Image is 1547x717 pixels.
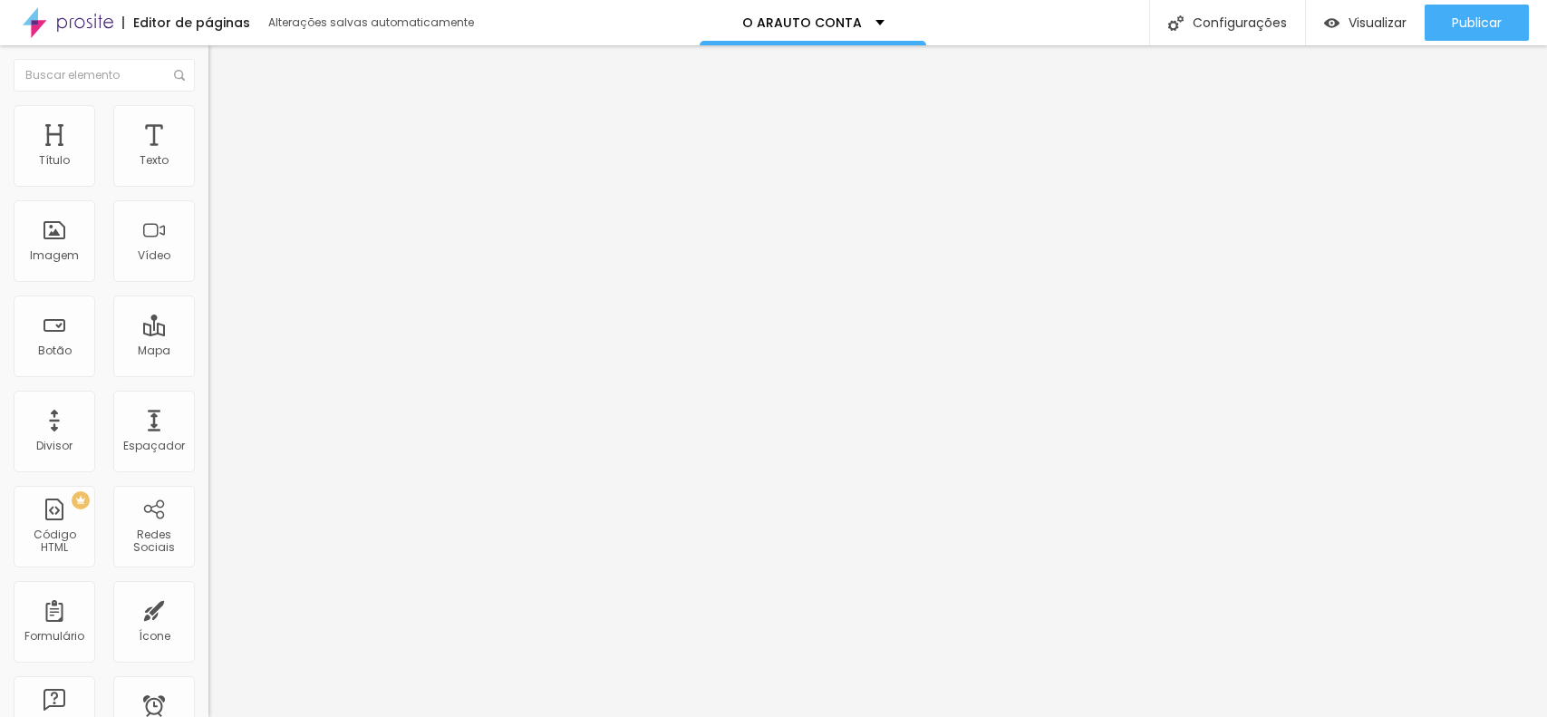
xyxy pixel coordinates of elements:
img: view-1.svg [1324,15,1339,31]
div: Redes Sociais [118,528,189,555]
p: O ARAUTO CONTA [742,16,862,29]
button: Publicar [1425,5,1529,41]
div: Imagem [30,249,79,262]
button: Visualizar [1306,5,1425,41]
div: Espaçador [123,440,185,452]
div: Título [39,154,70,167]
div: Formulário [24,630,84,643]
div: Botão [38,344,72,357]
div: Texto [140,154,169,167]
input: Buscar elemento [14,59,195,92]
div: Vídeo [138,249,170,262]
div: Divisor [36,440,73,452]
img: Icone [174,70,185,81]
span: Visualizar [1349,15,1407,30]
div: Código HTML [18,528,90,555]
div: Editor de páginas [122,16,250,29]
img: Icone [1168,15,1184,31]
iframe: Editor [208,45,1547,717]
div: Mapa [138,344,170,357]
div: Ícone [139,630,170,643]
span: Publicar [1452,15,1502,30]
div: Alterações salvas automaticamente [268,17,477,28]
